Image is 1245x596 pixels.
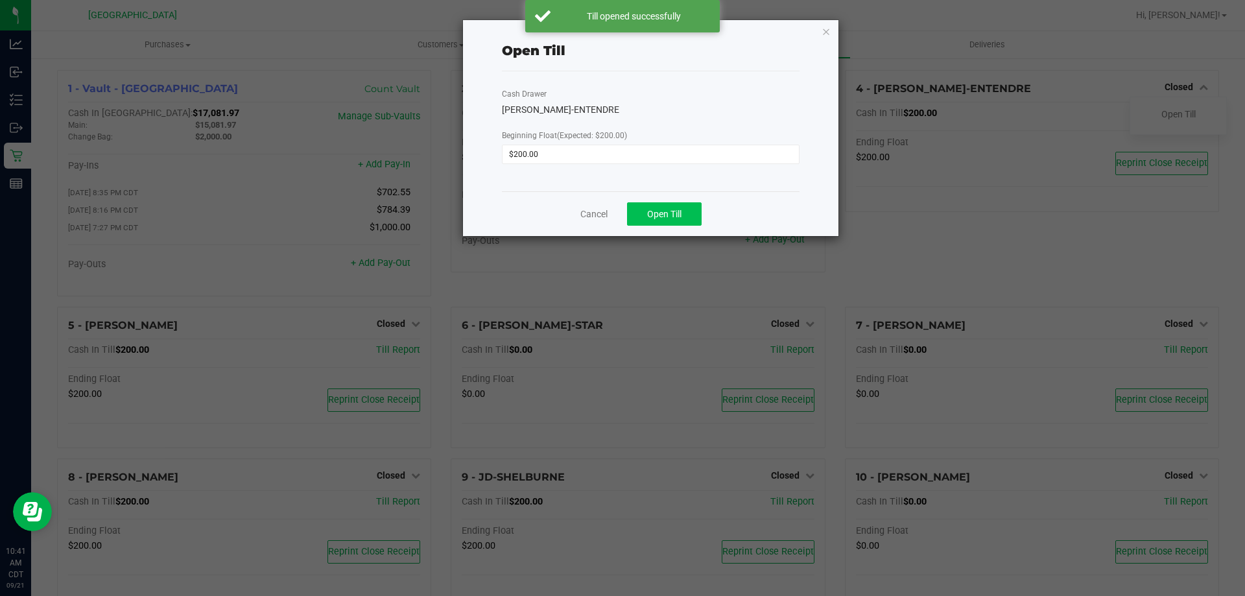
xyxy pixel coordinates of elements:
[647,209,682,219] span: Open Till
[13,492,52,531] iframe: Resource center
[502,41,565,60] div: Open Till
[558,10,710,23] div: Till opened successfully
[502,88,547,100] label: Cash Drawer
[557,131,627,140] span: (Expected: $200.00)
[502,103,800,117] div: [PERSON_NAME]-ENTENDRE
[502,131,627,140] span: Beginning Float
[627,202,702,226] button: Open Till
[580,208,608,221] a: Cancel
